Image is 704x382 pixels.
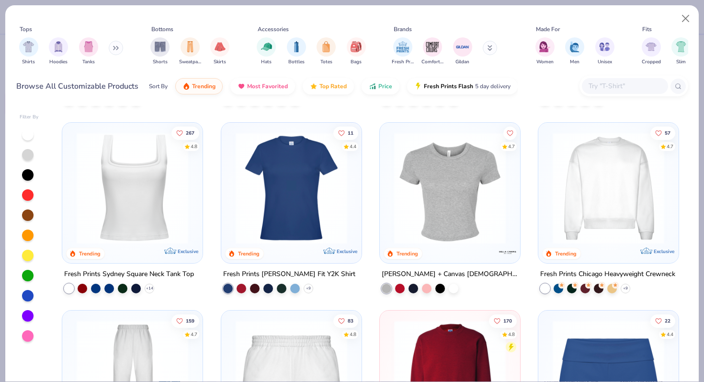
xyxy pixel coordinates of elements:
img: Comfort Colors Image [425,40,440,54]
span: Bags [351,58,362,66]
span: 83 [347,318,353,323]
button: Price [362,78,399,94]
div: Browse All Customizable Products [16,81,138,92]
img: 1358499d-a160-429c-9f1e-ad7a3dc244c9 [548,132,669,243]
div: filter for Hats [257,37,276,66]
img: Unisex Image [599,41,610,52]
button: filter button [179,37,201,66]
img: trending.gif [182,82,190,90]
img: flash.gif [414,82,422,90]
button: filter button [347,37,366,66]
span: Gildan [455,58,469,66]
div: 4.7 [508,143,515,150]
span: Sweatpants [179,58,201,66]
img: Sweatpants Image [185,41,195,52]
div: filter for Skirts [210,37,229,66]
button: Like [333,126,358,139]
img: Shirts Image [23,41,34,52]
div: filter for Bags [347,37,366,66]
span: Fresh Prints [392,58,414,66]
button: Fresh Prints Flash5 day delivery [407,78,518,94]
button: Like [171,126,199,139]
img: most_fav.gif [238,82,245,90]
img: 94a2aa95-cd2b-4983-969b-ecd512716e9a [72,132,193,243]
img: 28425ec1-0436-412d-a053-7d6557a5cd09 [511,132,632,243]
button: Like [503,126,517,139]
img: Shorts Image [155,41,166,52]
span: Price [378,82,392,90]
button: filter button [392,37,414,66]
img: Bella + Canvas logo [498,243,517,262]
img: Bags Image [351,41,361,52]
span: Hoodies [49,58,68,66]
img: Cropped Image [646,41,657,52]
button: Like [650,126,675,139]
span: Trending [192,82,216,90]
div: 4.7 [667,143,673,150]
img: Hoodies Image [53,41,64,52]
span: Exclusive [654,248,674,255]
div: filter for Women [535,37,555,66]
button: filter button [49,37,68,66]
div: Made For [536,25,560,34]
div: Bottoms [151,25,173,34]
div: 4.4 [349,143,356,150]
span: Women [536,58,554,66]
span: Skirts [214,58,226,66]
div: filter for Fresh Prints [392,37,414,66]
button: filter button [535,37,555,66]
div: filter for Gildan [453,37,472,66]
img: Men Image [569,41,580,52]
span: Shorts [153,58,168,66]
button: Like [333,314,358,327]
img: 6a9a0a85-ee36-4a89-9588-981a92e8a910 [231,132,352,243]
span: Tanks [82,58,95,66]
button: filter button [257,37,276,66]
div: 4.7 [191,331,197,338]
button: filter button [642,37,661,66]
div: Filter By [20,114,39,121]
div: filter for Bottles [287,37,306,66]
span: Exclusive [178,248,199,255]
button: Most Favorited [230,78,295,94]
img: 3fc92740-5882-4e3e-bee8-f78ba58ba36d [352,132,473,243]
button: filter button [150,37,170,66]
span: 57 [665,130,670,135]
span: Men [570,58,579,66]
span: + 9 [306,286,311,291]
img: Skirts Image [215,41,226,52]
span: Unisex [598,58,612,66]
input: Try "T-Shirt" [588,81,661,92]
div: Brands [394,25,412,34]
img: Fresh Prints Image [396,40,410,54]
div: 4.8 [191,143,197,150]
span: 5 day delivery [475,81,511,92]
button: filter button [79,37,98,66]
div: filter for Totes [317,37,336,66]
button: filter button [317,37,336,66]
img: Tanks Image [83,41,94,52]
span: Hats [261,58,272,66]
button: Trending [175,78,223,94]
img: TopRated.gif [310,82,318,90]
span: 22 [665,318,670,323]
span: Slim [676,58,686,66]
span: Totes [320,58,332,66]
button: filter button [565,37,584,66]
button: filter button [287,37,306,66]
img: Women Image [539,41,550,52]
button: Like [650,314,675,327]
img: Slim Image [676,41,686,52]
span: + 14 [146,286,153,291]
div: filter for Sweatpants [179,37,201,66]
img: Gildan Image [455,40,470,54]
button: Top Rated [303,78,354,94]
div: filter for Hoodies [49,37,68,66]
div: 4.8 [349,331,356,338]
span: + 9 [623,286,628,291]
span: Cropped [642,58,661,66]
span: Most Favorited [247,82,288,90]
div: Tops [20,25,32,34]
div: filter for Slim [671,37,691,66]
button: filter button [421,37,443,66]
